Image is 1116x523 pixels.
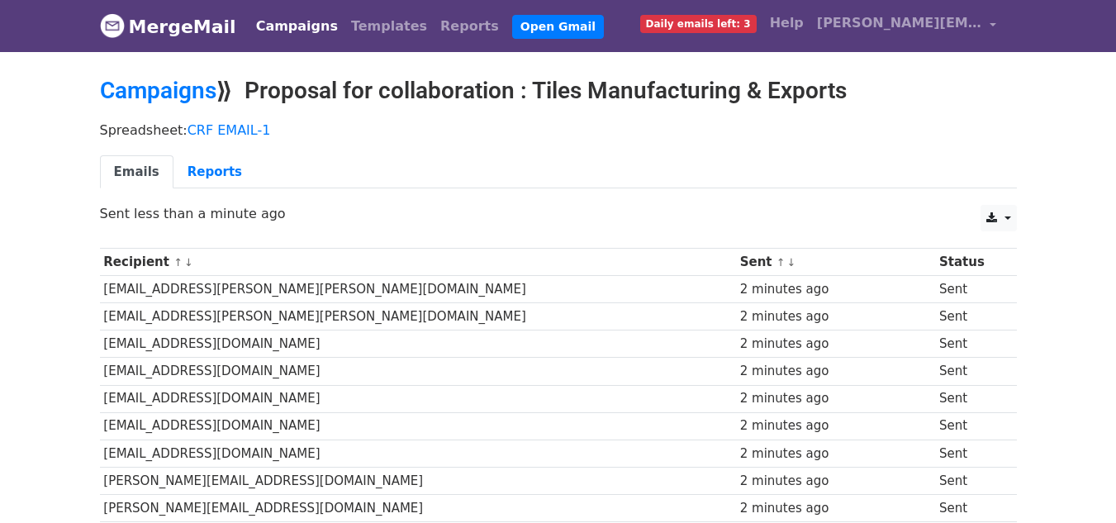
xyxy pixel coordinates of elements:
td: [EMAIL_ADDRESS][DOMAIN_NAME] [100,330,736,358]
a: ↑ [776,256,786,269]
a: [PERSON_NAME][EMAIL_ADDRESS][DOMAIN_NAME] [810,7,1004,45]
th: Recipient [100,249,736,276]
a: Templates [344,10,434,43]
a: ↓ [787,256,796,269]
td: Sent [935,494,1006,521]
a: Campaigns [100,77,216,104]
p: Sent less than a minute ago [100,205,1017,222]
a: Reports [173,155,256,189]
td: [EMAIL_ADDRESS][DOMAIN_NAME] [100,412,736,440]
td: [EMAIL_ADDRESS][PERSON_NAME][PERSON_NAME][DOMAIN_NAME] [100,303,736,330]
span: [PERSON_NAME][EMAIL_ADDRESS][DOMAIN_NAME] [817,13,982,33]
div: 2 minutes ago [740,389,932,408]
a: CRF EMAIL-1 [188,122,271,138]
td: Sent [935,330,1006,358]
td: Sent [935,358,1006,385]
div: 2 minutes ago [740,416,932,435]
div: 2 minutes ago [740,280,932,299]
img: MergeMail logo [100,13,125,38]
a: ↓ [184,256,193,269]
div: 2 minutes ago [740,472,932,491]
th: Status [935,249,1006,276]
th: Sent [736,249,935,276]
td: Sent [935,467,1006,494]
p: Spreadsheet: [100,121,1017,139]
h2: ⟫ Proposal for collaboration : Tiles Manufacturing & Exports [100,77,1017,105]
td: Sent [935,303,1006,330]
td: Sent [935,440,1006,467]
a: MergeMail [100,9,236,44]
td: [EMAIL_ADDRESS][PERSON_NAME][PERSON_NAME][DOMAIN_NAME] [100,276,736,303]
td: Sent [935,385,1006,412]
td: [PERSON_NAME][EMAIL_ADDRESS][DOMAIN_NAME] [100,494,736,521]
a: Campaigns [249,10,344,43]
td: [EMAIL_ADDRESS][DOMAIN_NAME] [100,358,736,385]
a: Emails [100,155,173,189]
div: 2 minutes ago [740,499,932,518]
a: Reports [434,10,506,43]
div: 2 minutes ago [740,307,932,326]
a: Daily emails left: 3 [634,7,763,40]
td: [EMAIL_ADDRESS][DOMAIN_NAME] [100,385,736,412]
div: 2 minutes ago [740,335,932,354]
span: Daily emails left: 3 [640,15,757,33]
a: Help [763,7,810,40]
a: ↑ [173,256,183,269]
td: Sent [935,276,1006,303]
div: 2 minutes ago [740,362,932,381]
div: 2 minutes ago [740,445,932,464]
td: [EMAIL_ADDRESS][DOMAIN_NAME] [100,440,736,467]
a: Open Gmail [512,15,604,39]
td: [PERSON_NAME][EMAIL_ADDRESS][DOMAIN_NAME] [100,467,736,494]
td: Sent [935,412,1006,440]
